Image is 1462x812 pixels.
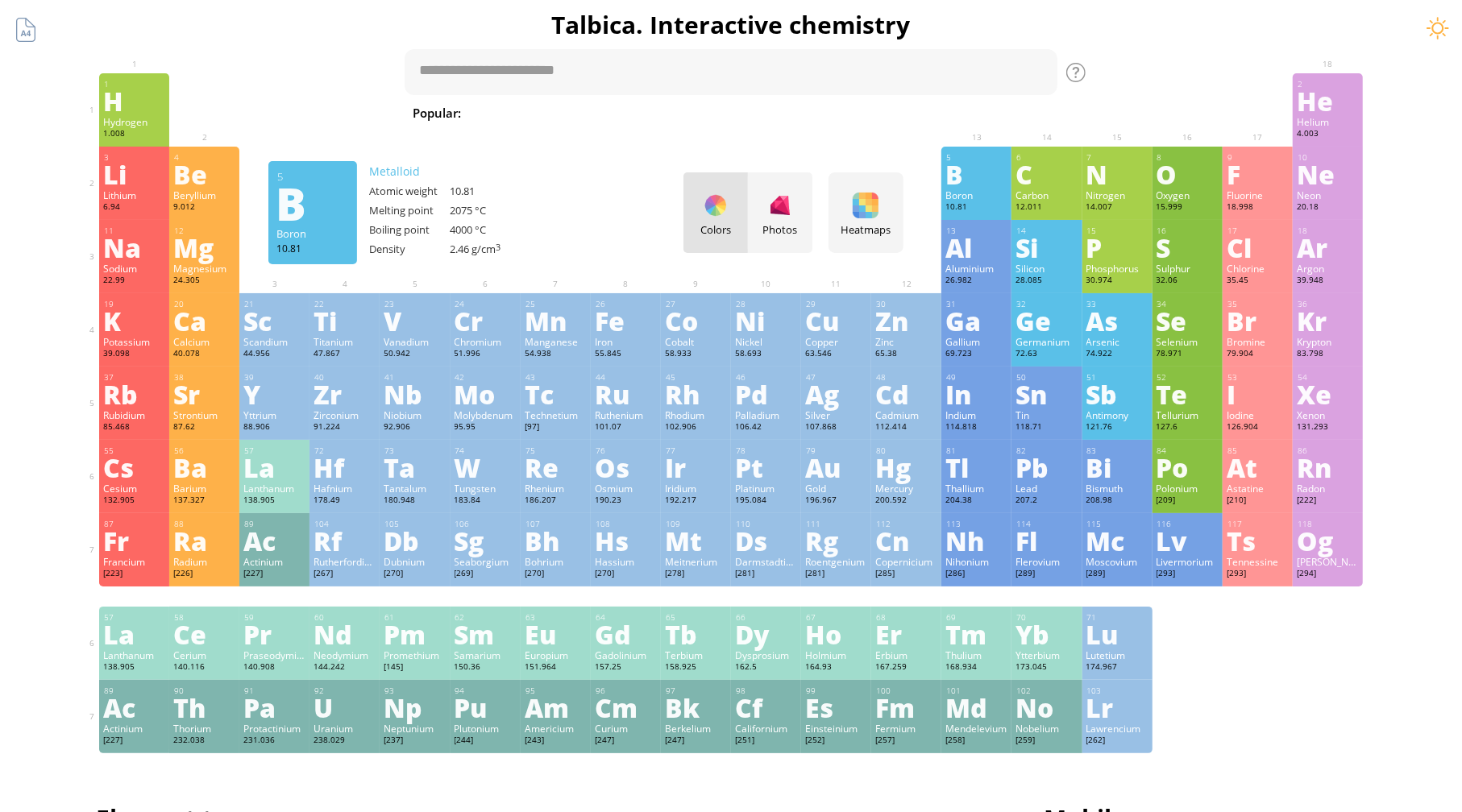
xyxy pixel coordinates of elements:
[1297,421,1359,434] div: 131.293
[455,299,517,309] div: 24
[384,381,446,407] div: Nb
[1157,482,1219,495] div: Polonium
[1227,275,1289,288] div: 35.45
[314,408,376,421] div: Zirconium
[1016,308,1078,333] div: Ge
[1297,408,1359,421] div: Xenon
[1227,348,1289,361] div: 79.904
[384,482,446,495] div: Tantalum
[664,113,669,123] sub: 2
[103,262,165,275] div: Sodium
[737,113,741,123] sub: 4
[525,421,587,434] div: [97]
[1087,152,1148,163] div: 7
[595,335,657,348] div: Iron
[1227,372,1289,383] div: 53
[945,201,1007,214] div: 10.81
[103,88,165,114] div: H
[243,381,305,407] div: Y
[1157,408,1219,421] div: Tellurium
[1227,335,1289,348] div: Bromine
[735,381,797,407] div: Pd
[173,454,235,480] div: Ba
[1087,299,1148,309] div: 33
[1157,454,1219,480] div: Po
[1157,152,1219,163] div: 8
[384,348,446,361] div: 50.942
[945,234,1007,260] div: Al
[945,348,1007,361] div: 69.723
[525,299,587,309] div: 25
[1227,308,1289,333] div: Br
[104,152,165,163] div: 3
[1086,381,1148,407] div: Sb
[845,113,850,123] sub: 4
[666,299,727,309] div: 27
[585,103,639,122] span: Water
[103,348,165,361] div: 39.098
[384,408,446,421] div: Niobium
[1016,234,1078,260] div: Si
[1227,381,1289,407] div: I
[173,408,235,421] div: Strontium
[384,299,446,309] div: 23
[1157,226,1219,236] div: 16
[413,103,473,125] div: Popular:
[1016,226,1078,236] div: 14
[277,169,349,184] div: 5
[1016,161,1078,187] div: C
[1157,381,1219,407] div: Te
[735,482,797,495] div: Platinum
[1016,262,1078,275] div: Silicon
[104,226,165,236] div: 11
[805,348,867,361] div: 63.546
[1087,372,1148,383] div: 51
[314,381,376,407] div: Zr
[1086,161,1148,187] div: N
[314,335,376,348] div: Titanium
[384,445,446,456] div: 73
[525,348,587,361] div: 54.938
[314,445,376,456] div: 72
[1016,482,1078,495] div: Lead
[945,262,1007,275] div: Aluminium
[805,408,867,421] div: Silver
[103,381,165,407] div: Rb
[945,421,1007,434] div: 114.818
[243,454,305,480] div: La
[806,445,867,456] div: 79
[735,421,797,434] div: 106.42
[1227,161,1289,187] div: F
[384,335,446,348] div: Vanadium
[104,79,165,89] div: 1
[1227,234,1289,260] div: Cl
[103,408,165,421] div: Rubidium
[103,275,165,288] div: 22.99
[875,454,937,480] div: Hg
[455,454,517,480] div: W
[243,335,305,348] div: Scandium
[103,161,165,187] div: Li
[1157,421,1219,434] div: 127.6
[369,242,450,256] div: Density
[1016,152,1078,163] div: 6
[946,445,1007,456] div: 81
[455,408,517,421] div: Molybdenum
[945,408,1007,421] div: Indium
[314,348,376,361] div: 47.867
[735,308,797,333] div: Ni
[1157,161,1219,187] div: O
[314,299,376,309] div: 22
[805,482,867,495] div: Gold
[86,8,1376,41] h1: Talbica. Interactive chemistry
[1016,348,1078,361] div: 72.63
[455,308,517,333] div: Cr
[645,103,690,122] span: H O
[1227,408,1289,421] div: Iodine
[945,275,1007,288] div: 26.982
[1016,381,1078,407] div: Sn
[173,161,235,187] div: Be
[875,348,937,361] div: 65.38
[1297,188,1359,201] div: Neon
[1157,348,1219,361] div: 78.971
